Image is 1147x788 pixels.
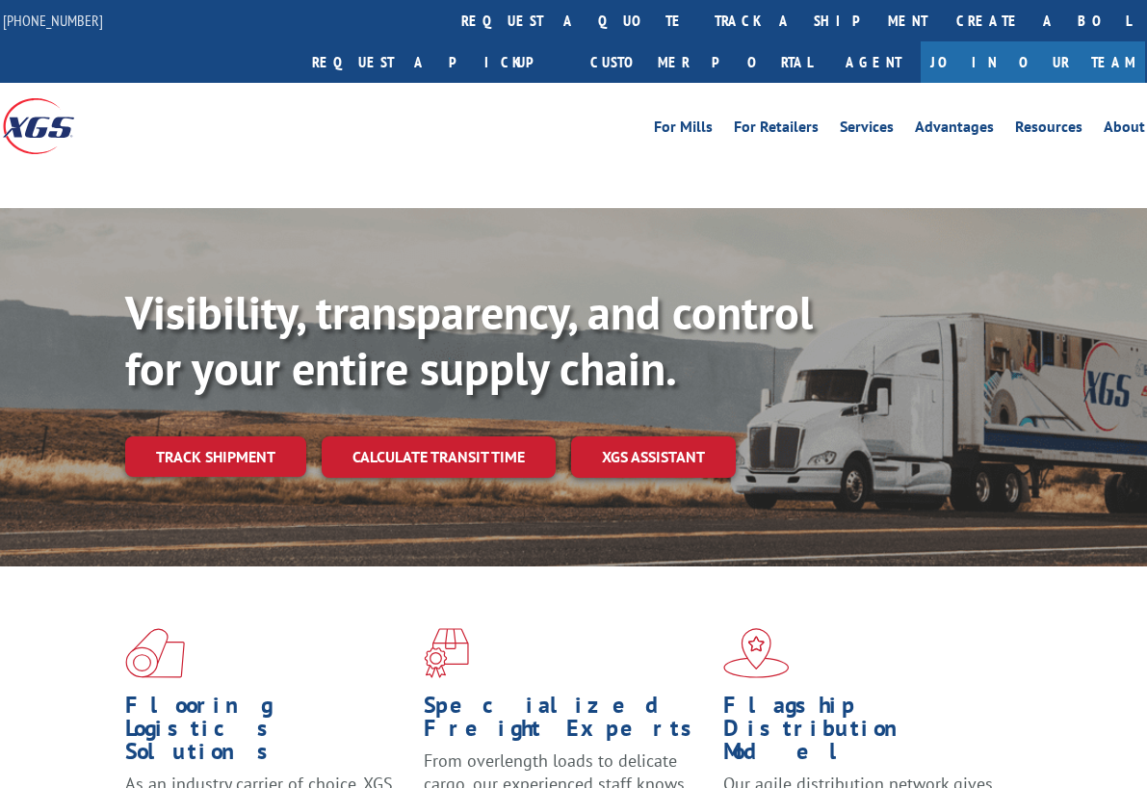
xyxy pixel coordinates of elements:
a: Track shipment [125,436,306,477]
h1: Flooring Logistics Solutions [125,694,409,773]
a: Advantages [915,119,994,141]
a: Request a pickup [298,41,576,83]
a: Calculate transit time [322,436,556,478]
h1: Flagship Distribution Model [723,694,1007,773]
a: Join Our Team [921,41,1145,83]
a: Resources [1015,119,1082,141]
a: Customer Portal [576,41,826,83]
h1: Specialized Freight Experts [424,694,708,749]
a: Agent [826,41,921,83]
a: Services [840,119,894,141]
b: Visibility, transparency, and control for your entire supply chain. [125,282,813,398]
a: For Mills [654,119,713,141]
a: XGS ASSISTANT [571,436,736,478]
img: xgs-icon-focused-on-flooring-red [424,628,469,678]
img: xgs-icon-flagship-distribution-model-red [723,628,790,678]
a: About [1104,119,1145,141]
a: For Retailers [734,119,819,141]
a: [PHONE_NUMBER] [3,11,103,30]
img: xgs-icon-total-supply-chain-intelligence-red [125,628,185,678]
